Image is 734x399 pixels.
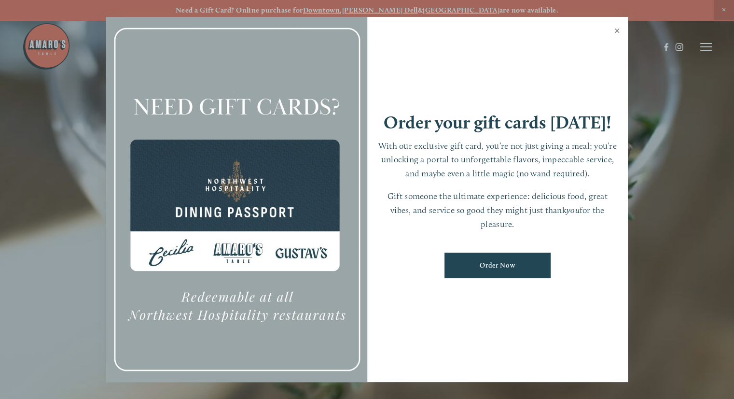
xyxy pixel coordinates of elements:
a: Order Now [444,253,551,278]
h1: Order your gift cards [DATE]! [384,114,611,131]
p: With our exclusive gift card, you’re not just giving a meal; you’re unlocking a portal to unforge... [377,139,619,181]
a: Close [608,18,626,45]
p: Gift someone the ultimate experience: delicious food, great vibes, and service so good they might... [377,189,619,231]
em: you [567,205,580,215]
